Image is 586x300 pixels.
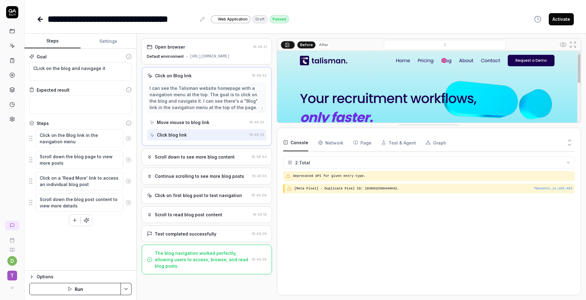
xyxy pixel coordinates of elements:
[317,42,331,48] button: After
[157,132,187,138] div: Click blog link
[298,41,316,48] button: Before
[381,134,416,151] button: Test & Agent
[190,54,230,59] div: [URL][DOMAIN_NAME]
[568,40,578,49] button: Open in full screen
[147,54,184,59] div: Default environment
[253,212,267,217] time: 18:49:19
[249,133,264,137] time: 18:48:33
[123,132,134,145] button: Remove step
[2,243,22,252] a: Documentation
[29,273,132,280] button: Options
[155,72,192,79] div: Click on Blog link
[147,129,266,141] button: Click blog link18:48:33
[81,34,137,49] button: Settings
[150,85,264,111] div: I can see the Talisman website homepage with a navigation menu at the top. The goal is to click o...
[29,283,121,295] button: Run
[155,192,242,199] div: Click on first blog post to test navigation
[155,231,216,237] div: Test completed successfully
[147,117,266,128] button: Move mouse to blog link18:48:33
[29,193,132,212] div: Suggestions
[123,196,134,209] button: Remove step
[218,16,248,22] span: Web Application
[251,193,267,197] time: 18:49:08
[426,134,446,151] button: Graph
[7,256,17,266] button: d
[558,40,568,49] button: Show all interative elements
[157,119,209,126] div: Move mouse to blog link
[530,13,545,25] button: View version history
[253,45,267,49] time: 18:48:21
[29,129,132,148] div: Suggestions
[2,266,22,282] button: T
[123,154,134,166] button: Remove step
[252,232,267,236] time: 18:49:28
[37,53,47,60] div: Goal
[252,174,267,178] time: 18:48:55
[249,120,264,124] time: 18:48:33
[24,34,81,49] button: Steps
[252,257,267,262] time: 18:49:28
[29,150,132,169] div: Suggestions
[549,13,574,25] button: Activate
[37,273,132,280] div: Options
[29,172,132,191] div: Suggestions
[155,173,244,179] div: Continue scrolling to see more blog posts
[37,87,70,93] div: Expected result
[155,44,185,50] div: Open browser
[2,233,22,243] a: Book a call with us
[155,211,222,218] div: Scroll to read blog post content
[283,134,308,151] button: Console
[251,155,267,159] time: 18:48:44
[270,15,289,23] div: Passed
[155,250,249,269] div: The blog navigation worked perfectly, allowing users to access, browse, and read blog posts.
[7,271,17,280] span: T
[534,186,572,191] button: fbevents.js:165:453
[293,174,572,179] pre: Deprecated API for given entry type.
[294,186,572,191] pre: [Meta Pixel] - Duplicate Pixel ID: 1936032596449642.
[318,134,343,151] button: Network
[155,154,235,160] div: Scroll down to see more blog content
[534,186,572,191] div: fbevents.js : 165 : 453
[123,175,134,187] button: Remove step
[277,51,581,241] img: Screenshot
[353,134,371,151] button: Page
[252,73,266,78] time: 18:48:33
[5,221,20,230] a: New conversation
[211,15,250,23] a: Web Application
[37,120,49,126] div: Steps
[253,15,267,23] div: Draft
